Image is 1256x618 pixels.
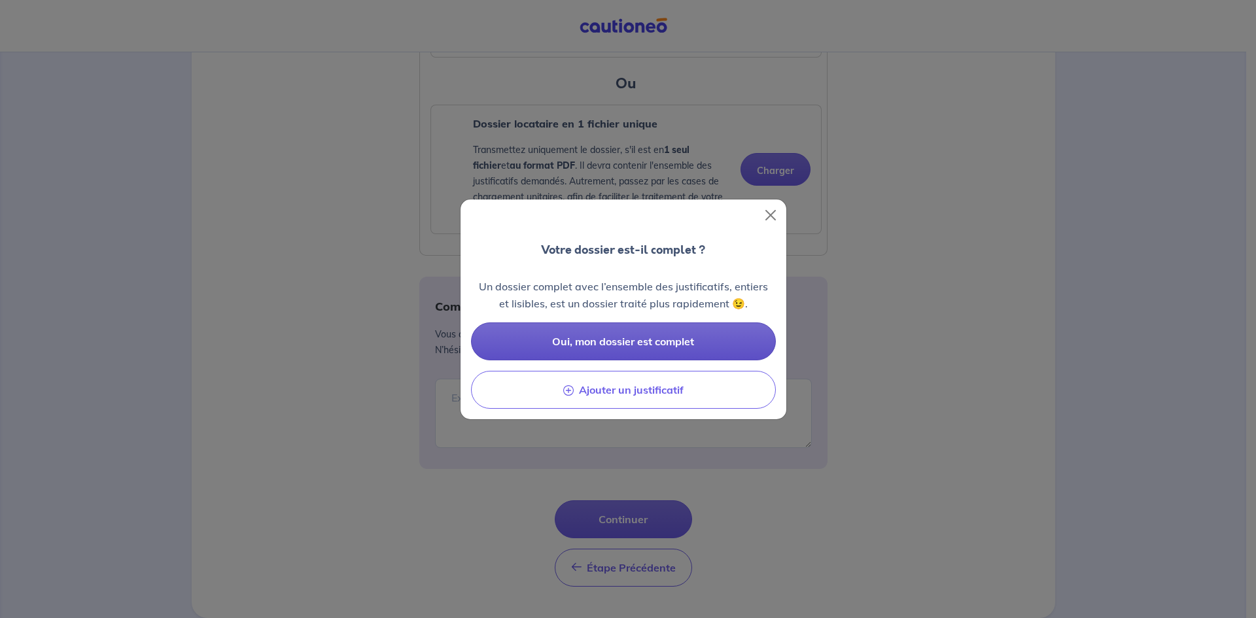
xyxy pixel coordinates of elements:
button: Close [760,205,781,226]
span: Ajouter un justificatif [579,383,684,396]
p: Un dossier complet avec l’ensemble des justificatifs, entiers et lisibles, est un dossier traité ... [471,278,776,312]
button: Oui, mon dossier est complet [471,322,776,360]
p: Votre dossier est-il complet ? [541,241,705,258]
button: Ajouter un justificatif [471,371,776,409]
span: Oui, mon dossier est complet [552,335,694,348]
